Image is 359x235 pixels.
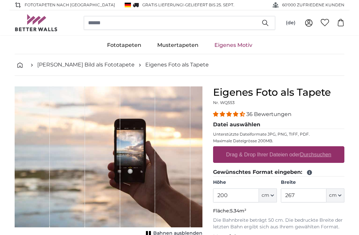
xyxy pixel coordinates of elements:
[213,179,277,186] label: Höhe
[329,192,337,199] span: cm
[213,132,344,137] p: Unterstützte Dateiformate JPG, PNG, TIFF, PDF.
[145,61,209,69] a: Eigenes Foto als Tapete
[230,208,246,214] span: 5.34m²
[183,2,234,7] span: -
[213,168,344,176] legend: Gewünschtes Format eingeben:
[185,2,234,7] span: Geliefert bis 25. Sept.
[281,17,301,29] button: (de)
[213,208,344,214] p: Fläche:
[142,2,183,7] span: GRATIS Lieferung!
[259,188,277,202] button: cm
[282,2,344,8] span: 60'000 ZUFRIEDENE KUNDEN
[99,37,149,54] a: Fototapeten
[262,192,269,199] span: cm
[125,3,131,7] img: Deutschland
[213,86,344,98] h1: Eigenes Foto als Tapete
[213,217,344,230] p: Die Bahnbreite beträgt 50 cm. Die bedruckte Breite der letzten Bahn ergibt sich aus Ihrem gewählt...
[206,37,260,54] a: Eigenes Motiv
[37,61,135,69] a: [PERSON_NAME] Bild als Fototapete
[15,14,58,31] img: Betterwalls
[246,111,292,117] span: 36 Bewertungen
[281,179,344,186] label: Breite
[213,138,344,144] p: Maximale Dateigrösse 200MB.
[213,111,246,117] span: 4.31 stars
[326,188,344,202] button: cm
[25,2,115,8] span: Fototapeten nach [GEOGRAPHIC_DATA]
[149,37,206,54] a: Mustertapeten
[213,121,344,129] legend: Datei auswählen
[213,100,235,105] span: Nr. WQ553
[15,54,344,76] nav: breadcrumbs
